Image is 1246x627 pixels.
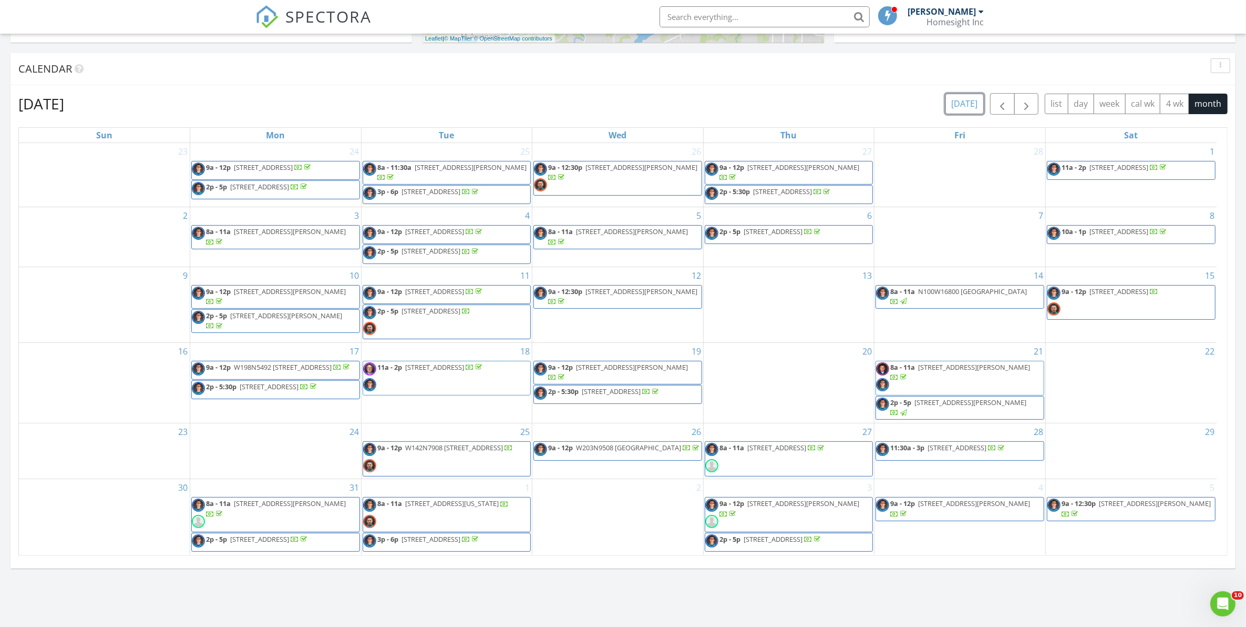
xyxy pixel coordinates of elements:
img: new_circles1.jpg [192,163,205,176]
span: [STREET_ADDRESS] [401,246,460,256]
span: 2p - 5p [377,306,398,316]
span: 11a - 2p [1062,163,1086,172]
span: [STREET_ADDRESS][PERSON_NAME] [918,362,1030,372]
a: 11:30a - 3p [STREET_ADDRESS] [876,441,1044,460]
a: Go to April 5, 2025 [1208,479,1217,496]
a: 11a - 2p [STREET_ADDRESS] [363,361,531,396]
a: Go to March 12, 2025 [689,267,703,284]
td: Go to March 29, 2025 [1045,423,1217,479]
a: Leaflet [425,35,442,42]
span: 9a - 12p [548,362,573,372]
span: [STREET_ADDRESS] [1089,163,1148,172]
a: 9a - 12p [STREET_ADDRESS][PERSON_NAME] [533,361,702,385]
a: Go to March 13, 2025 [860,267,874,284]
span: 9a - 12p [377,227,402,236]
span: 2p - 5:30p [548,387,579,396]
a: SPECTORA [255,14,372,36]
td: Go to April 1, 2025 [361,479,532,555]
a: Wednesday [606,128,629,143]
span: W203N9508 [GEOGRAPHIC_DATA] [576,443,681,452]
a: 11:30a - 3p [STREET_ADDRESS] [890,443,1006,452]
a: Go to March 1, 2025 [1208,143,1217,160]
a: 8a - 11a [STREET_ADDRESS][PERSON_NAME] [876,361,1044,396]
a: Go to March 27, 2025 [860,423,874,440]
span: [STREET_ADDRESS] [230,182,289,191]
span: [STREET_ADDRESS] [1089,227,1148,236]
button: [DATE] [945,94,984,114]
img: new_circles1.jpg [876,287,889,300]
td: Go to April 4, 2025 [874,479,1046,555]
a: Saturday [1122,128,1140,143]
a: Go to March 16, 2025 [176,343,190,360]
a: Go to March 3, 2025 [352,207,361,224]
td: Go to March 30, 2025 [19,479,190,555]
a: 2p - 5:30p [STREET_ADDRESS] [719,187,832,196]
span: 9a - 12p [206,287,231,296]
a: 9a - 12p W142N7908 [STREET_ADDRESS] [377,443,513,452]
a: 9a - 12p [STREET_ADDRESS][PERSON_NAME] [890,499,1030,518]
a: 8a - 11a N100W16800 [GEOGRAPHIC_DATA] [890,287,1027,306]
a: Go to February 27, 2025 [860,143,874,160]
a: Go to February 23, 2025 [176,143,190,160]
a: Go to March 31, 2025 [347,479,361,496]
a: 9a - 12p W203N9508 [GEOGRAPHIC_DATA] [533,441,702,460]
a: © OpenStreetMap contributors [474,35,552,42]
td: Go to March 14, 2025 [874,267,1046,342]
a: 9a - 12:30p [STREET_ADDRESS][PERSON_NAME] [533,161,702,196]
img: new_circles1.jpg [363,227,376,240]
input: Search everything... [660,6,870,27]
img: new_circles1.jpg [363,378,376,391]
span: 9a - 12p [548,443,573,452]
a: 8a - 11:30a [STREET_ADDRESS][PERSON_NAME] [377,163,527,182]
span: 2p - 5p [890,398,911,407]
a: 8a - 11a [STREET_ADDRESS][PERSON_NAME] [533,225,702,249]
a: 2p - 5p [STREET_ADDRESS][PERSON_NAME] [191,309,360,333]
a: 11a - 2p [STREET_ADDRESS] [1062,163,1168,172]
img: dustin_circle.png [876,362,889,376]
span: SPECTORA [286,5,372,27]
span: 2p - 5p [377,246,398,256]
a: 9a - 12p [STREET_ADDRESS][PERSON_NAME] [719,499,859,518]
td: Go to March 5, 2025 [532,207,704,267]
a: Go to February 25, 2025 [518,143,532,160]
a: 2p - 5p [STREET_ADDRESS][PERSON_NAME] [876,396,1044,420]
span: [STREET_ADDRESS][PERSON_NAME] [415,163,527,172]
span: 8a - 11:30a [377,163,411,172]
td: Go to March 25, 2025 [361,423,532,479]
span: [STREET_ADDRESS] [582,387,641,396]
span: 9a - 12:30p [548,163,582,172]
img: new_circles1.jpg [192,287,205,300]
td: Go to February 27, 2025 [703,143,874,207]
img: The Best Home Inspection Software - Spectora [255,5,279,28]
span: 3p - 6p [377,187,398,196]
a: Go to March 7, 2025 [1036,207,1045,224]
img: new_circles1.jpg [192,227,205,240]
span: [STREET_ADDRESS] [747,443,806,452]
td: Go to March 1, 2025 [1045,143,1217,207]
span: [STREET_ADDRESS][PERSON_NAME] [234,499,346,508]
a: 2p - 5:30p [STREET_ADDRESS] [533,385,702,404]
span: 9a - 12:30p [548,287,582,296]
a: Go to March 15, 2025 [1203,267,1217,284]
a: 2p - 5p [STREET_ADDRESS] [363,305,531,339]
a: 2p - 5p [STREET_ADDRESS] [705,225,873,244]
td: Go to March 22, 2025 [1045,342,1217,423]
span: [STREET_ADDRESS][PERSON_NAME] [918,499,1030,508]
a: 11a - 2p [STREET_ADDRESS] [377,362,484,372]
td: Go to March 20, 2025 [703,342,874,423]
img: screenshot_20250203_152306.png [1047,302,1060,316]
a: 8a - 11a [STREET_ADDRESS][US_STATE] [363,497,531,532]
td: Go to February 28, 2025 [874,143,1046,207]
a: 9a - 12:30p [STREET_ADDRESS][PERSON_NAME] [548,163,697,182]
a: 9a - 12p W203N9508 [GEOGRAPHIC_DATA] [548,443,701,452]
td: Go to April 2, 2025 [532,479,704,555]
a: Go to March 9, 2025 [181,267,190,284]
img: new_circles1.jpg [363,187,376,200]
span: [STREET_ADDRESS] [401,187,460,196]
img: new_circles1.jpg [1047,287,1060,300]
span: [STREET_ADDRESS] [744,227,802,236]
a: Go to March 5, 2025 [694,207,703,224]
a: 2p - 5p [STREET_ADDRESS][PERSON_NAME] [206,311,342,330]
a: Go to March 4, 2025 [523,207,532,224]
a: Go to February 28, 2025 [1032,143,1045,160]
